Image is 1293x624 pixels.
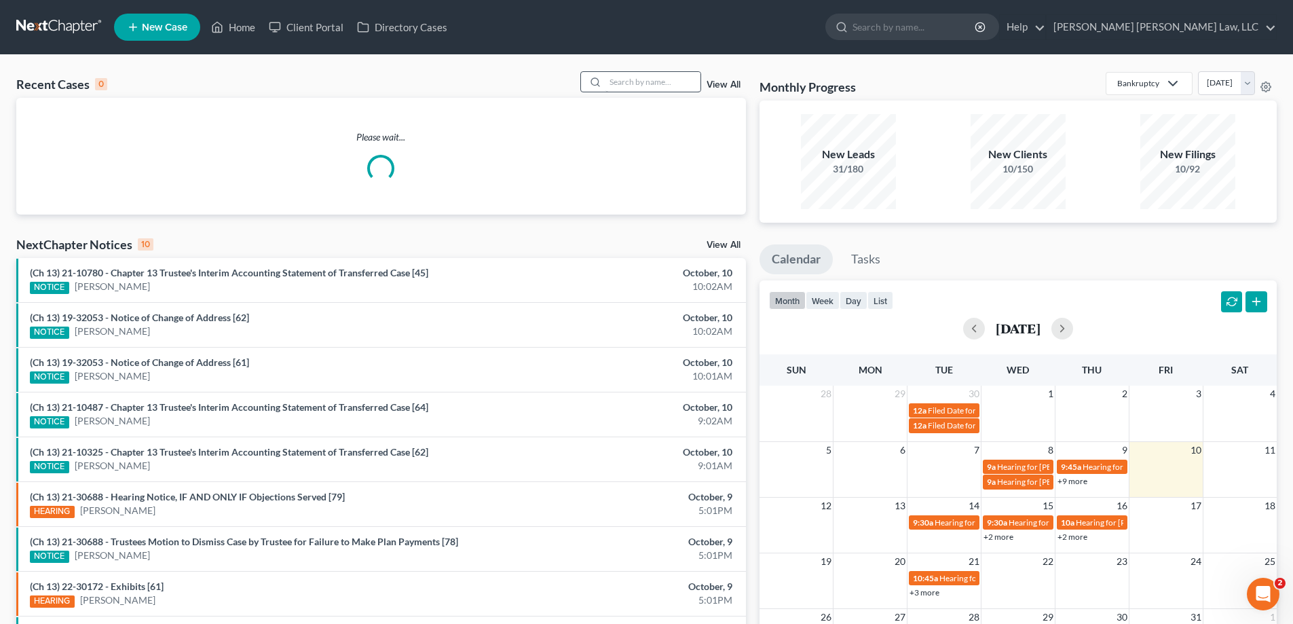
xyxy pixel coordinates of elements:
span: Sat [1231,364,1248,375]
span: Sun [787,364,806,375]
div: NOTICE [30,282,69,294]
button: month [769,291,806,310]
span: 3 [1195,386,1203,402]
span: 6 [899,442,907,458]
div: New Clients [971,147,1066,162]
a: Client Portal [262,15,350,39]
p: Please wait... [16,130,746,144]
input: Search by name... [852,14,977,39]
div: NextChapter Notices [16,236,153,253]
div: October, 9 [507,580,732,593]
a: Help [1000,15,1045,39]
div: NOTICE [30,416,69,428]
span: 18 [1263,498,1277,514]
a: (Ch 13) 21-10325 - Chapter 13 Trustee's Interim Accounting Statement of Transferred Case [62] [30,446,428,458]
span: 12a [913,420,926,430]
span: Hearing for [US_STATE] Safety Association of Timbermen - Self I [935,517,1158,528]
div: Bankruptcy [1117,77,1159,89]
a: (Ch 13) 19-32053 - Notice of Change of Address [62] [30,312,249,323]
div: 10/92 [1140,162,1235,176]
button: list [867,291,893,310]
span: 2 [1121,386,1129,402]
span: 24 [1189,553,1203,570]
a: +3 more [910,587,939,598]
a: [PERSON_NAME] [75,325,150,338]
span: New Case [142,22,187,33]
span: Fri [1159,364,1173,375]
span: 9:30a [913,517,933,528]
input: Search by name... [605,72,700,92]
span: 12 [819,498,833,514]
span: 4 [1269,386,1277,402]
span: Thu [1082,364,1102,375]
span: 5 [825,442,833,458]
div: NOTICE [30,461,69,473]
div: NOTICE [30,371,69,384]
span: 20 [893,553,907,570]
a: [PERSON_NAME] [75,459,150,473]
span: 19 [819,553,833,570]
div: HEARING [30,506,75,518]
span: 9 [1121,442,1129,458]
span: 10:45a [913,573,938,583]
div: NOTICE [30,327,69,339]
div: 0 [95,78,107,90]
div: October, 10 [507,266,732,280]
div: NOTICE [30,551,69,563]
span: 10a [1061,517,1074,528]
span: Hearing for [PERSON_NAME] [1076,517,1182,528]
a: View All [707,80,741,90]
span: Hearing for [PERSON_NAME] [997,462,1103,472]
a: [PERSON_NAME] [75,369,150,383]
a: [PERSON_NAME] [75,414,150,428]
span: 2 [1275,578,1286,589]
span: Filed Date for [PERSON_NAME] [928,420,1041,430]
a: Calendar [760,244,833,274]
div: Recent Cases [16,76,107,92]
a: (Ch 13) 21-10780 - Chapter 13 Trustee's Interim Accounting Statement of Transferred Case [45] [30,267,428,278]
span: 9:45a [1061,462,1081,472]
div: 10:01AM [507,369,732,383]
a: [PERSON_NAME] [75,549,150,562]
div: October, 10 [507,445,732,459]
div: HEARING [30,595,75,608]
div: October, 10 [507,401,732,414]
a: (Ch 13) 19-32053 - Notice of Change of Address [61] [30,356,249,368]
span: 17 [1189,498,1203,514]
span: 21 [967,553,981,570]
span: 1 [1047,386,1055,402]
button: week [806,291,840,310]
a: +9 more [1057,476,1087,486]
span: 9a [987,462,996,472]
div: 10/150 [971,162,1066,176]
div: October, 9 [507,490,732,504]
div: 10:02AM [507,325,732,338]
div: 9:02AM [507,414,732,428]
a: [PERSON_NAME] [80,504,155,517]
span: 16 [1115,498,1129,514]
span: 29 [893,386,907,402]
button: day [840,291,867,310]
div: 31/180 [801,162,896,176]
div: 10:02AM [507,280,732,293]
a: (Ch 13) 21-30688 - Trustees Motion to Dismiss Case by Trustee for Failure to Make Plan Payments [78] [30,536,458,547]
a: (Ch 13) 22-30172 - Exhibits [61] [30,581,164,592]
div: 9:01AM [507,459,732,473]
span: 13 [893,498,907,514]
span: Hearing for [PERSON_NAME] [997,477,1103,487]
a: View All [707,240,741,250]
div: New Filings [1140,147,1235,162]
span: Wed [1007,364,1029,375]
a: +2 more [983,532,1013,542]
a: [PERSON_NAME] [PERSON_NAME] Law, LLC [1047,15,1276,39]
div: 5:01PM [507,549,732,562]
a: [PERSON_NAME] [75,280,150,293]
div: 10 [138,238,153,251]
div: October, 10 [507,311,732,325]
div: October, 10 [507,356,732,369]
span: 11 [1263,442,1277,458]
span: 23 [1115,553,1129,570]
iframe: Intercom live chat [1247,578,1279,610]
a: +2 more [1057,532,1087,542]
a: Tasks [839,244,893,274]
